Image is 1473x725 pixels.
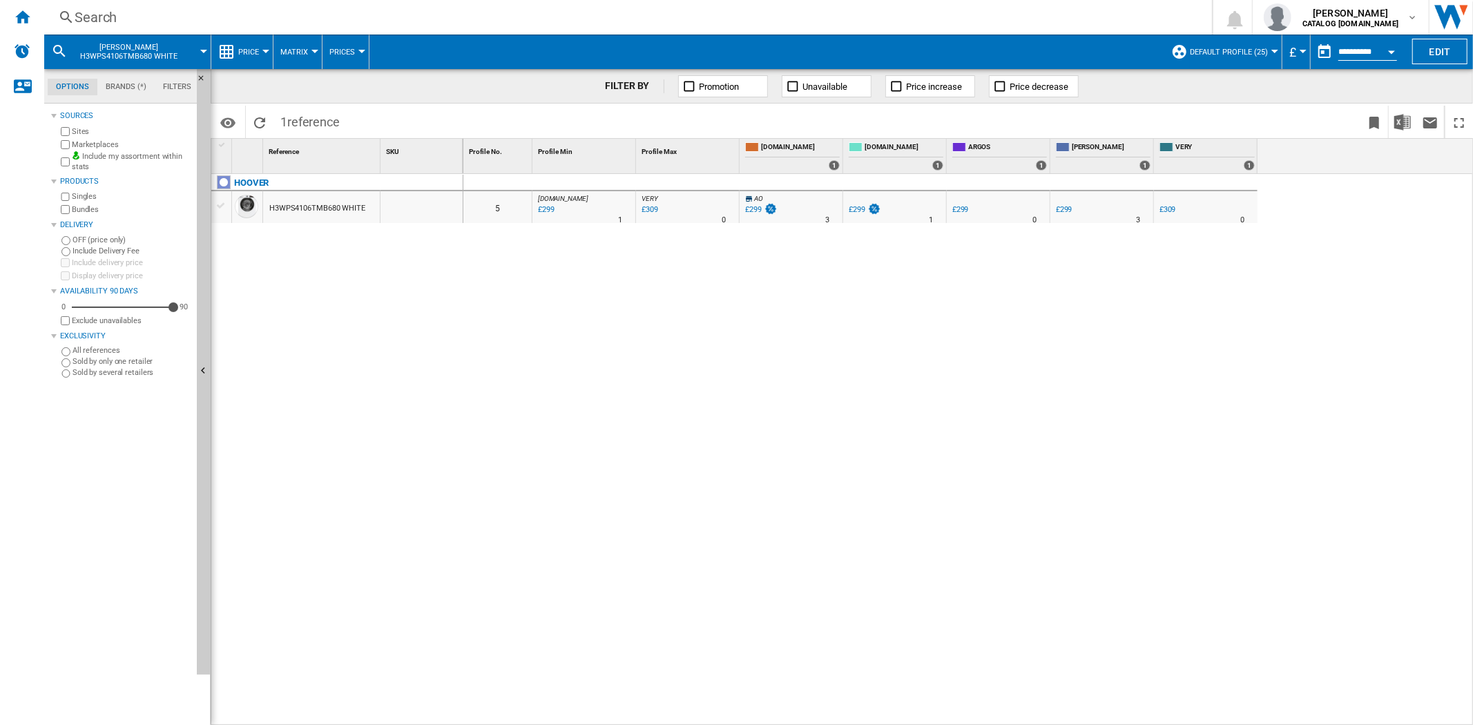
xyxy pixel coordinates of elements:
[73,367,191,378] label: Sold by several retailers
[97,79,155,95] md-tab-item: Brands (*)
[269,193,365,224] div: H3WPS4106TMB680 WHITE
[280,35,315,69] button: Matrix
[155,79,200,95] md-tab-item: Filters
[466,139,532,160] div: Profile No. Sort None
[535,139,635,160] div: Profile Min Sort None
[287,115,340,129] span: reference
[61,236,70,245] input: OFF (price only)
[1171,35,1275,69] div: Default profile (25)
[618,213,622,227] div: Delivery Time : 1 day
[60,331,191,342] div: Exclusivity
[61,127,70,136] input: Sites
[246,106,273,138] button: Reload
[14,43,30,59] img: alerts-logo.svg
[1157,139,1258,173] div: VERY 1 offers sold by VERY
[782,75,872,97] button: Unavailable
[722,213,726,227] div: Delivery Time : 0 day
[1053,139,1153,173] div: [PERSON_NAME] 1 offers sold by JOHN LEWIS
[72,271,191,281] label: Display delivery price
[849,205,865,214] div: £299
[238,48,259,57] span: Price
[764,203,778,215] img: promotionV3.png
[1302,6,1398,20] span: [PERSON_NAME]
[867,203,881,215] img: promotionV3.png
[1360,106,1388,138] button: Bookmark this report
[234,175,269,191] div: Click to filter on that brand
[968,142,1047,154] span: ARGOS
[273,106,347,135] span: 1
[1289,35,1303,69] button: £
[238,35,266,69] button: Price
[1282,35,1311,69] md-menu: Currency
[51,35,204,69] div: [PERSON_NAME] H3WPS4106TMB680 WHITE
[73,43,184,61] span: HOOVER H3WPS4106TMB680 WHITE
[639,203,658,217] div: Last updated : Tuesday, 9 September 2025 01:34
[197,69,213,94] button: Hide
[1054,203,1072,217] div: £299
[1264,3,1291,31] img: profile.jpg
[61,140,70,149] input: Marketplaces
[885,75,975,97] button: Price increase
[952,205,969,214] div: £299
[61,316,70,325] input: Display delivery price
[1289,45,1296,59] span: £
[1175,142,1255,154] span: VERY
[829,160,840,171] div: 1 offers sold by AMAZON.CO.UK
[536,203,555,217] div: Last updated : Tuesday, 9 September 2025 06:05
[214,110,242,135] button: Options
[745,205,762,214] div: £299
[1136,213,1140,227] div: Delivery Time : 3 days
[61,153,70,171] input: Include my assortment within stats
[266,139,380,160] div: Sort None
[742,139,843,173] div: [DOMAIN_NAME] 1 offers sold by AMAZON.CO.UK
[61,205,70,214] input: Bundles
[743,203,778,217] div: £299
[73,235,191,245] label: OFF (price only)
[1190,35,1275,69] button: Default profile (25)
[60,176,191,187] div: Products
[1036,160,1047,171] div: 1 offers sold by ARGOS
[73,345,191,356] label: All references
[60,220,191,231] div: Delivery
[1311,38,1338,66] button: md-calendar
[1302,19,1398,28] b: CATALOG [DOMAIN_NAME]
[218,35,266,69] div: Price
[605,79,664,93] div: FILTER BY
[1159,205,1176,214] div: £309
[989,75,1079,97] button: Price decrease
[847,203,881,217] div: £299
[329,35,362,69] div: Prices
[72,126,191,137] label: Sites
[58,302,69,312] div: 0
[61,271,70,280] input: Display delivery price
[386,148,399,155] span: SKU
[1445,106,1473,138] button: Maximize
[75,8,1176,27] div: Search
[60,286,191,297] div: Availability 90 Days
[1139,160,1151,171] div: 1 offers sold by JOHN LEWIS
[1157,203,1176,217] div: £309
[950,139,1050,173] div: ARGOS 1 offers sold by ARGOS
[639,139,739,160] div: Profile Max Sort None
[538,148,572,155] span: Profile Min
[383,139,463,160] div: SKU Sort None
[73,246,191,256] label: Include Delivery Fee
[280,48,308,57] span: Matrix
[176,302,191,312] div: 90
[846,139,946,173] div: [DOMAIN_NAME] 1 offers sold by AO.COM
[1032,213,1037,227] div: Delivery Time : 0 day
[535,139,635,160] div: Sort None
[61,358,70,367] input: Sold by only one retailer
[61,369,70,378] input: Sold by several retailers
[72,151,191,173] label: Include my assortment within stats
[1412,39,1467,64] button: Edit
[235,139,262,160] div: Sort None
[754,195,763,202] span: AO
[72,151,80,159] img: mysite-bg-18x18.png
[73,35,198,69] button: [PERSON_NAME] H3WPS4106TMB680 WHITE
[932,160,943,171] div: 1 offers sold by AO.COM
[1240,213,1244,227] div: Delivery Time : 0 day
[72,191,191,202] label: Singles
[1244,160,1255,171] div: 1 offers sold by VERY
